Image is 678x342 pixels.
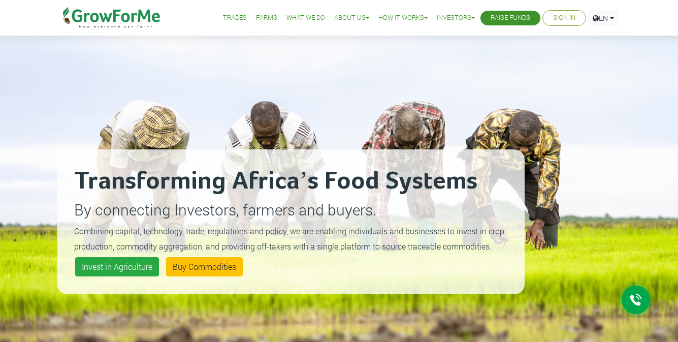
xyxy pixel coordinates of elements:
a: What We Do [286,13,325,23]
a: Buy Commodities [166,257,243,276]
p: By connecting Investors, farmers and buyers. [74,198,508,221]
a: How it Works [378,13,428,23]
a: Invest in Agriculture [75,257,159,276]
a: About Us [334,13,369,23]
a: EN [588,10,619,26]
a: Raise Funds [491,13,530,23]
a: Farms [256,13,277,23]
small: Combining capital, technology, trade, regulations and policy, we are enabling individuals and bus... [74,226,504,252]
a: Investors [437,13,475,23]
a: Trades [223,13,247,23]
h2: Transforming Africa’s Food Systems [74,166,508,197]
a: Sign In [553,13,575,23]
